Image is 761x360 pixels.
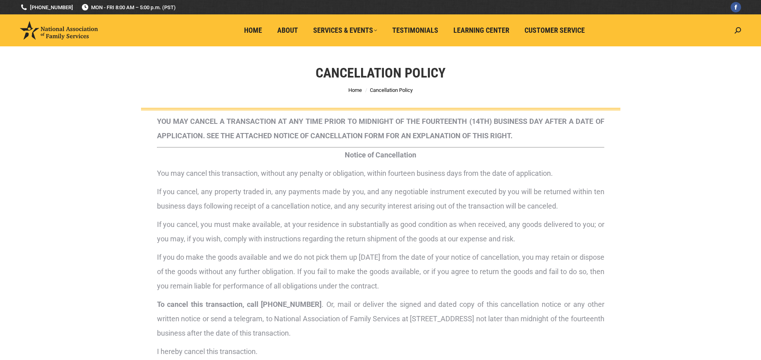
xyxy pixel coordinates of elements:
span: Home [244,26,262,35]
strong: YOU MAY CANCEL A TRANSACTION AT ANY TIME PRIOR TO MIDNIGHT OF THE FOURTEENTH (14 ) BUSINESS DAY A... [157,117,604,140]
span: About [277,26,298,35]
strong: Notice of Cancellation [345,151,416,159]
strong: To cancel this transaction, call [PHONE_NUMBER] [157,300,322,308]
span: MON - FRI 8:00 AM – 5:00 p.m. (PST) [81,4,176,11]
a: [PHONE_NUMBER] [20,4,73,11]
a: Facebook page opens in new window [731,2,741,12]
a: Testimonials [387,23,444,38]
span: Cancellation Policy [370,87,413,93]
a: About [272,23,304,38]
h1: Cancellation Policy [316,64,445,82]
a: Customer Service [519,23,590,38]
p: You may cancel this transaction, without any penalty or obligation, within fourteen business days... [157,166,604,181]
a: Learning Center [448,23,515,38]
p: . Or, mail or deliver the signed and dated copy of this cancellation notice or any other written ... [157,297,604,340]
a: Home [238,23,268,38]
span: Services & Events [313,26,377,35]
p: If you cancel, you must make available, at your residence in substantially as good condition as w... [157,217,604,246]
span: Customer Service [525,26,585,35]
p: I hereby cancel this transaction. [157,344,604,359]
img: National Association of Family Services [20,21,98,40]
a: Home [348,87,362,93]
p: If you do make the goods available and we do not pick them up [DATE] from the date of your notice... [157,250,604,293]
span: Testimonials [392,26,438,35]
span: TH [480,117,489,125]
p: If you cancel, any property traded in, any payments made by you, and any negotiable instrument ex... [157,185,604,213]
span: Learning Center [453,26,509,35]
